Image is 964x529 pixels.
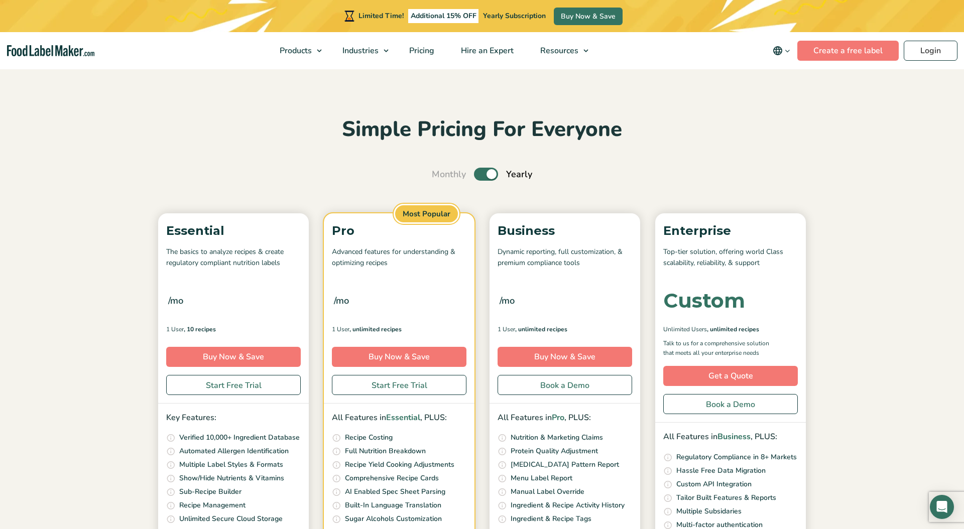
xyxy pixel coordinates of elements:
[498,412,632,425] p: All Features in , PLUS:
[511,486,584,497] p: Manual Label Override
[153,116,811,144] h2: Simple Pricing For Everyone
[511,513,591,524] p: Ingredient & Recipe Tags
[179,446,289,457] p: Automated Allergen Identification
[332,325,349,334] span: 1 User
[511,500,625,511] p: Ingredient & Recipe Activity History
[396,32,445,69] a: Pricing
[179,500,246,511] p: Recipe Management
[498,375,632,395] a: Book a Demo
[179,473,284,484] p: Show/Hide Nutrients & Vitamins
[267,32,327,69] a: Products
[511,446,598,457] p: Protein Quality Adjustment
[707,325,759,334] span: , Unlimited Recipes
[332,412,466,425] p: All Features in , PLUS:
[663,339,779,358] p: Talk to us for a comprehensive solution that meets all your enterprise needs
[345,500,441,511] p: Built-In Language Translation
[930,495,954,519] div: Open Intercom Messenger
[179,459,283,470] p: Multiple Label Styles & Formats
[358,11,404,21] span: Limited Time!
[511,459,619,470] p: [MEDICAL_DATA] Pattern Report
[663,246,798,269] p: Top-tier solution, offering world Class scalability, reliability, & support
[663,431,798,444] p: All Features in , PLUS:
[676,452,797,463] p: Regulatory Compliance in 8+ Markets
[386,412,420,423] span: Essential
[179,486,242,497] p: Sub-Recipe Builder
[345,446,426,457] p: Full Nutrition Breakdown
[506,168,532,181] span: Yearly
[448,32,525,69] a: Hire an Expert
[500,294,515,308] span: /mo
[166,221,301,240] p: Essential
[345,513,442,524] p: Sugar Alcohols Customization
[345,432,393,443] p: Recipe Costing
[179,513,283,524] p: Unlimited Secure Cloud Storage
[676,479,752,490] p: Custom API Integration
[184,325,216,334] span: , 10 Recipes
[663,291,745,311] div: Custom
[663,325,707,334] span: Unlimited Users
[458,45,515,56] span: Hire an Expert
[349,325,402,334] span: , Unlimited Recipes
[663,394,798,414] a: Book a Demo
[498,347,632,367] a: Buy Now & Save
[332,347,466,367] a: Buy Now & Save
[663,366,798,386] a: Get a Quote
[345,486,445,497] p: AI Enabled Spec Sheet Parsing
[168,294,183,308] span: /mo
[537,45,579,56] span: Resources
[179,432,300,443] p: Verified 10,000+ Ingredient Database
[904,41,957,61] a: Login
[334,294,349,308] span: /mo
[332,246,466,269] p: Advanced features for understanding & optimizing recipes
[277,45,313,56] span: Products
[166,347,301,367] a: Buy Now & Save
[552,412,564,423] span: Pro
[166,375,301,395] a: Start Free Trial
[527,32,593,69] a: Resources
[394,204,459,224] span: Most Popular
[166,412,301,425] p: Key Features:
[498,325,515,334] span: 1 User
[515,325,567,334] span: , Unlimited Recipes
[498,246,632,269] p: Dynamic reporting, full customization, & premium compliance tools
[406,45,435,56] span: Pricing
[511,473,572,484] p: Menu Label Report
[332,221,466,240] p: Pro
[511,432,603,443] p: Nutrition & Marketing Claims
[432,168,466,181] span: Monthly
[676,492,776,503] p: Tailor Built Features & Reports
[345,459,454,470] p: Recipe Yield Cooking Adjustments
[332,375,466,395] a: Start Free Trial
[554,8,623,25] a: Buy Now & Save
[797,41,899,61] a: Create a free label
[663,221,798,240] p: Enterprise
[166,246,301,269] p: The basics to analyze recipes & create regulatory compliant nutrition labels
[498,221,632,240] p: Business
[329,32,394,69] a: Industries
[339,45,380,56] span: Industries
[345,473,439,484] p: Comprehensive Recipe Cards
[166,325,184,334] span: 1 User
[676,506,742,517] p: Multiple Subsidaries
[408,9,479,23] span: Additional 15% OFF
[717,431,751,442] span: Business
[474,168,498,181] label: Toggle
[676,465,766,476] p: Hassle Free Data Migration
[483,11,546,21] span: Yearly Subscription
